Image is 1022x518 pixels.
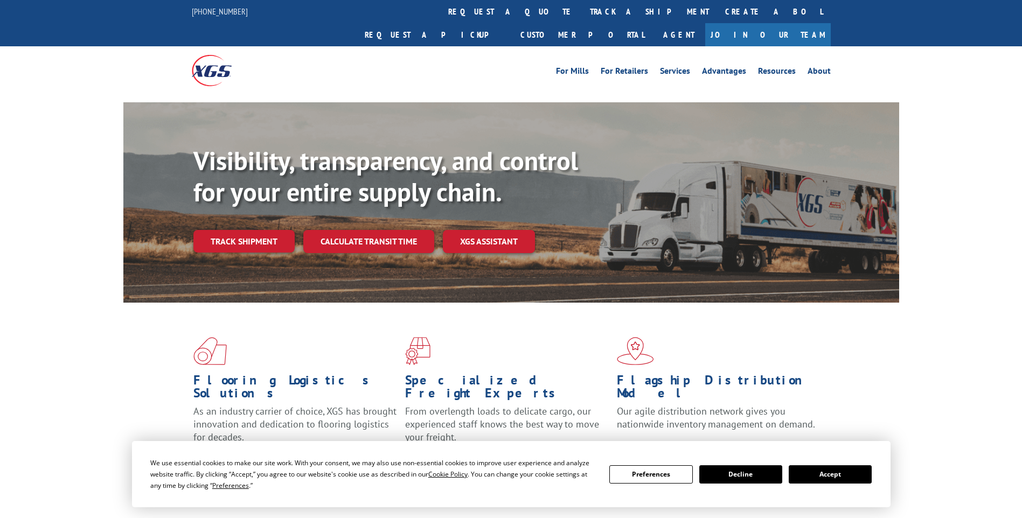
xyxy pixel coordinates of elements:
[132,441,891,507] div: Cookie Consent Prompt
[443,230,535,253] a: XGS ASSISTANT
[758,67,796,79] a: Resources
[556,67,589,79] a: For Mills
[357,23,512,46] a: Request a pickup
[193,337,227,365] img: xgs-icon-total-supply-chain-intelligence-red
[617,440,751,453] a: Learn More >
[512,23,652,46] a: Customer Portal
[193,405,397,443] span: As an industry carrier of choice, XGS has brought innovation and dedication to flooring logistics...
[705,23,831,46] a: Join Our Team
[405,337,430,365] img: xgs-icon-focused-on-flooring-red
[652,23,705,46] a: Agent
[789,465,872,484] button: Accept
[428,470,468,479] span: Cookie Policy
[193,144,578,208] b: Visibility, transparency, and control for your entire supply chain.
[150,457,596,491] div: We use essential cookies to make our site work. With your consent, we may also use non-essential ...
[617,337,654,365] img: xgs-icon-flagship-distribution-model-red
[193,374,397,405] h1: Flooring Logistics Solutions
[609,465,692,484] button: Preferences
[193,230,295,253] a: Track shipment
[617,374,821,405] h1: Flagship Distribution Model
[303,230,434,253] a: Calculate transit time
[405,405,609,453] p: From overlength loads to delicate cargo, our experienced staff knows the best way to move your fr...
[601,67,648,79] a: For Retailers
[808,67,831,79] a: About
[617,405,815,430] span: Our agile distribution network gives you nationwide inventory management on demand.
[405,374,609,405] h1: Specialized Freight Experts
[192,6,248,17] a: [PHONE_NUMBER]
[212,481,249,490] span: Preferences
[660,67,690,79] a: Services
[702,67,746,79] a: Advantages
[699,465,782,484] button: Decline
